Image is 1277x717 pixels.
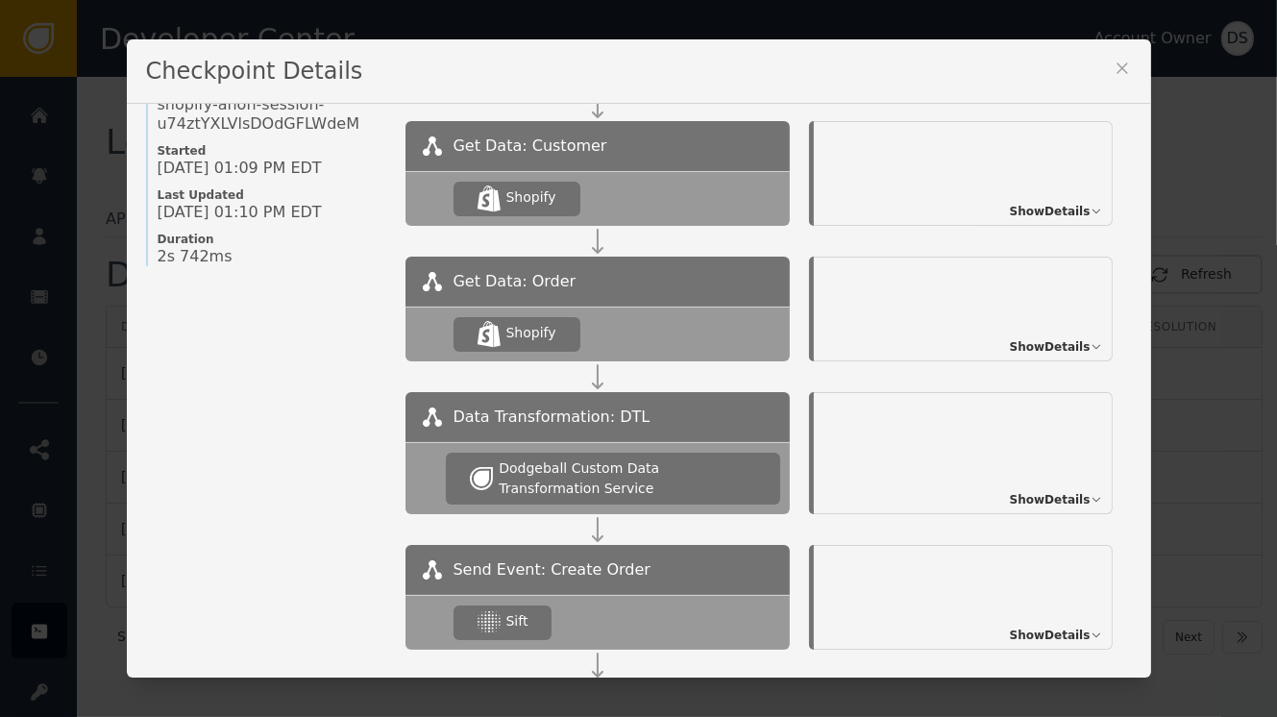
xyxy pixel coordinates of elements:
span: Last Updated [158,187,386,203]
span: Duration [158,232,386,247]
div: Sift [506,611,528,631]
span: [DATE] 01:09 PM EDT [158,159,322,178]
span: Get Data: Order [454,270,577,293]
span: Data Transformation: DTL [454,406,651,429]
span: Get Data: Customer [454,135,607,158]
div: Dodgeball Custom Data Transformation Service [499,458,755,499]
span: Show Details [1010,491,1091,508]
div: Shopify [506,323,556,343]
div: Checkpoint Details [127,39,1151,104]
span: shopify-anon-session-u74ztYXLVlsDOdGFLWdeM [158,95,386,134]
span: Send Event: Create Order [454,558,651,581]
span: 2s 742ms [158,247,233,266]
span: [DATE] 01:10 PM EDT [158,203,322,222]
span: Started [158,143,386,159]
span: Show Details [1010,203,1091,220]
div: Shopify [506,187,556,208]
span: Show Details [1010,627,1091,644]
span: Show Details [1010,338,1091,356]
